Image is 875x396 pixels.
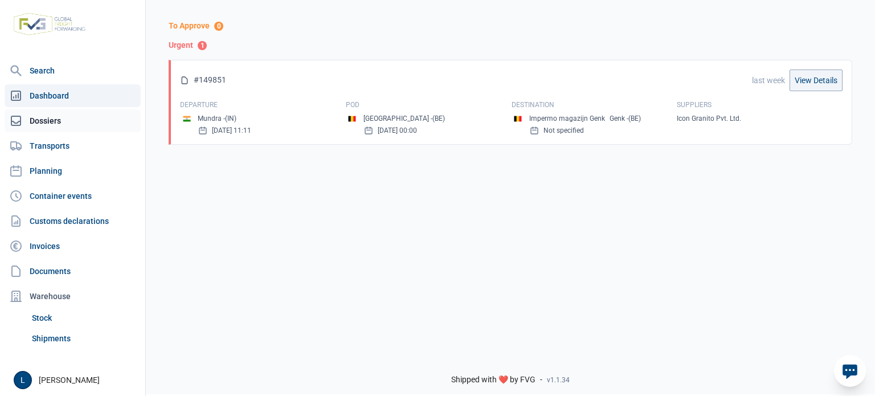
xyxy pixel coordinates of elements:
[529,114,605,124] div: Impermo magazijn Genk
[5,109,141,132] a: Dossiers
[547,375,570,385] span: v1.1.34
[5,185,141,207] a: Container events
[27,328,141,349] a: Shipments
[512,100,677,109] div: Destination
[14,371,32,389] button: L
[5,260,141,283] a: Documents
[225,115,236,123] small: (IN)
[5,59,141,82] a: Search
[198,41,207,50] span: 1
[27,308,141,328] a: Stock
[451,375,535,385] span: Shipped with ❤️ by FVG
[180,75,226,85] div: #149851
[790,70,843,91] a: View Details
[610,114,641,124] div: Genk -
[5,210,141,232] a: Customs declarations
[543,126,584,135] small: Not specified
[346,100,512,109] div: Pod
[5,84,141,107] a: Dashboard
[363,114,445,124] div: [GEOGRAPHIC_DATA] -
[169,40,852,51] div: Urgent
[9,9,90,40] img: FVG - Global freight forwarding
[540,375,542,385] span: -
[5,160,141,182] a: Planning
[677,100,843,109] div: Suppliers
[432,115,445,123] small: (BE)
[752,75,785,86] div: last week
[212,126,251,135] small: [DATE] 11:11
[378,126,417,135] small: [DATE] 00:00
[169,21,852,31] div: To Approve
[628,115,641,123] small: (BE)
[5,285,141,308] div: Warehouse
[198,114,236,124] div: Mundra -
[14,371,138,389] div: [PERSON_NAME]
[5,134,141,157] a: Transports
[677,114,843,123] div: Icon Granito Pvt. Ltd.
[5,235,141,258] a: Invoices
[180,100,346,109] div: Departure
[214,22,223,31] span: 0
